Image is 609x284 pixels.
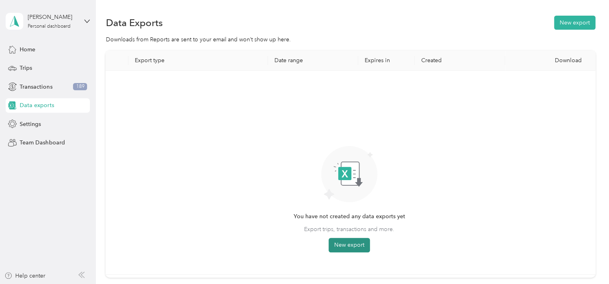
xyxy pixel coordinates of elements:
[554,16,595,30] button: New export
[28,13,78,21] div: [PERSON_NAME]
[106,18,162,27] h1: Data Exports
[564,239,609,284] iframe: Everlance-gr Chat Button Frame
[293,212,405,221] span: You have not created any data exports yet
[20,83,52,91] span: Transactions
[358,51,415,71] th: Expires in
[268,51,358,71] th: Date range
[20,64,32,72] span: Trips
[106,35,595,44] div: Downloads from Reports are sent to your email and won’t show up here.
[415,51,505,71] th: Created
[28,24,71,29] div: Personal dashboard
[20,120,41,128] span: Settings
[329,238,370,252] button: New export
[4,272,45,280] button: Help center
[20,45,35,54] span: Home
[73,83,87,90] span: 189
[128,51,268,71] th: Export type
[512,57,589,64] div: Download
[20,101,54,110] span: Data exports
[20,138,65,147] span: Team Dashboard
[304,225,394,233] span: Export trips, transactions and more.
